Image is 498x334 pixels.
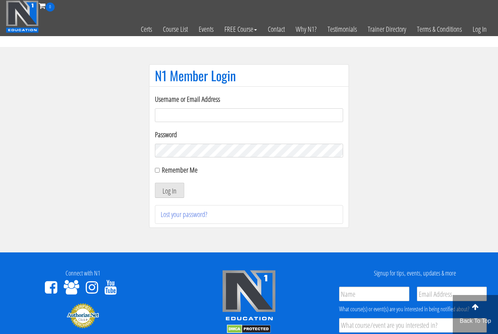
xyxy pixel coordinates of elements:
img: n1-education [6,0,39,33]
img: Authorize.Net Merchant - Click to Verify [67,303,99,329]
a: Contact [262,12,290,47]
label: Remember Me [162,165,198,175]
p: Back To Top [453,317,498,325]
h4: Connect with N1 [5,270,161,277]
img: DMCA.com Protection Status [227,325,271,333]
h4: Signup for tips, events, updates & more [337,270,493,277]
input: Name [339,287,409,301]
a: Terms & Conditions [412,12,467,47]
a: Course List [157,12,193,47]
input: Email Address [417,287,487,301]
a: FREE Course [219,12,262,47]
button: Log In [155,183,184,198]
img: n1-edu-logo [222,270,276,323]
a: Lost your password? [161,209,207,219]
label: Username or Email Address [155,94,343,105]
div: What course(s) or event(s) are you interested in being notified about? [339,305,487,313]
a: Why N1? [290,12,322,47]
a: Testimonials [322,12,362,47]
a: 0 [39,1,55,10]
a: Log In [467,12,492,47]
h1: N1 Member Login [155,68,343,83]
a: Certs [135,12,157,47]
input: What course/event are you interested in? [339,318,487,333]
span: 0 [46,3,55,12]
a: Events [193,12,219,47]
label: Password [155,129,343,140]
a: Trainer Directory [362,12,412,47]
